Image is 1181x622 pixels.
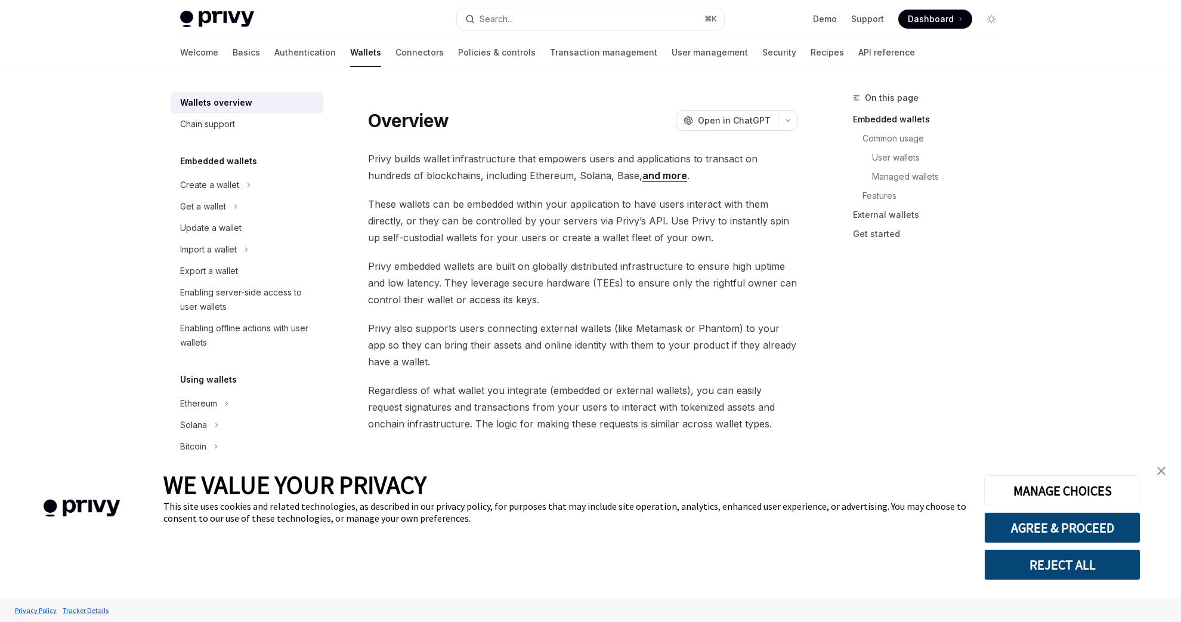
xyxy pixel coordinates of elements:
[180,439,206,454] div: Bitcoin
[457,8,724,30] button: Search...⌘K
[180,372,237,387] h5: Using wallets
[171,414,323,436] button: Solana
[180,321,316,350] div: Enabling offline actions with user wallets
[865,91,919,105] span: On this page
[180,178,239,192] div: Create a wallet
[12,600,60,621] a: Privacy Policy
[368,258,798,308] span: Privy embedded wallets are built on globally distributed infrastructure to ensure high uptime and...
[171,113,323,135] a: Chain support
[984,549,1140,580] button: REJECT ALL
[395,38,444,67] a: Connectors
[171,436,323,457] button: Bitcoin
[853,110,1010,129] a: Embedded wallets
[368,196,798,246] span: These wallets can be embedded within your application to have users interact with them directly, ...
[368,320,798,370] span: Privy also supports users connecting external wallets (like Metamask or Phantom) to your app so t...
[984,512,1140,543] button: AGREE & PROCEED
[704,14,717,24] span: ⌘ K
[233,38,260,67] a: Basics
[60,600,112,621] a: Tracker Details
[350,38,381,67] a: Wallets
[180,396,217,411] div: Ethereum
[180,199,226,214] div: Get a wallet
[813,13,837,25] a: Demo
[171,393,323,414] button: Ethereum
[180,154,257,168] h5: Embedded wallets
[1149,459,1173,483] a: close banner
[851,13,884,25] a: Support
[180,242,237,257] div: Import a wallet
[368,382,798,432] span: Regardless of what wallet you integrate (embedded or external wallets), you can easily request si...
[853,148,1010,167] a: User wallets
[171,260,323,282] a: Export a wallet
[180,418,207,432] div: Solana
[853,186,1010,205] a: Features
[171,196,323,217] button: Get a wallet
[171,92,323,113] a: Wallets overview
[984,475,1140,506] button: MANAGE CHOICES
[550,38,657,67] a: Transaction management
[853,205,1010,224] a: External wallets
[180,11,254,27] img: light logo
[676,110,778,131] button: Open in ChatGPT
[811,38,844,67] a: Recipes
[171,239,323,260] button: Import a wallet
[898,10,972,29] a: Dashboard
[908,13,954,25] span: Dashboard
[853,129,1010,148] a: Common usage
[180,96,252,110] div: Wallets overview
[642,170,687,182] a: and more
[368,110,449,131] h1: Overview
[368,150,798,184] span: Privy builds wallet infrastructure that empowers users and applications to transact on hundreds o...
[1157,467,1165,475] img: close banner
[458,38,536,67] a: Policies & controls
[180,285,316,314] div: Enabling server-side access to user wallets
[171,282,323,318] a: Enabling server-side access to user wallets
[163,500,966,524] div: This site uses cookies and related technologies, as described in our privacy policy, for purposes...
[180,38,218,67] a: Welcome
[171,217,323,239] a: Update a wallet
[171,174,323,196] button: Create a wallet
[858,38,915,67] a: API reference
[853,224,1010,244] a: Get started
[762,38,796,67] a: Security
[853,167,1010,186] a: Managed wallets
[480,12,513,26] div: Search...
[672,38,748,67] a: User management
[180,264,238,278] div: Export a wallet
[982,10,1001,29] button: Toggle dark mode
[180,221,242,235] div: Update a wallet
[698,115,771,127] span: Open in ChatGPT
[171,318,323,353] a: Enabling offline actions with user wallets
[180,117,235,131] div: Chain support
[18,482,146,534] img: company logo
[274,38,336,67] a: Authentication
[163,469,426,500] span: WE VALUE YOUR PRIVACY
